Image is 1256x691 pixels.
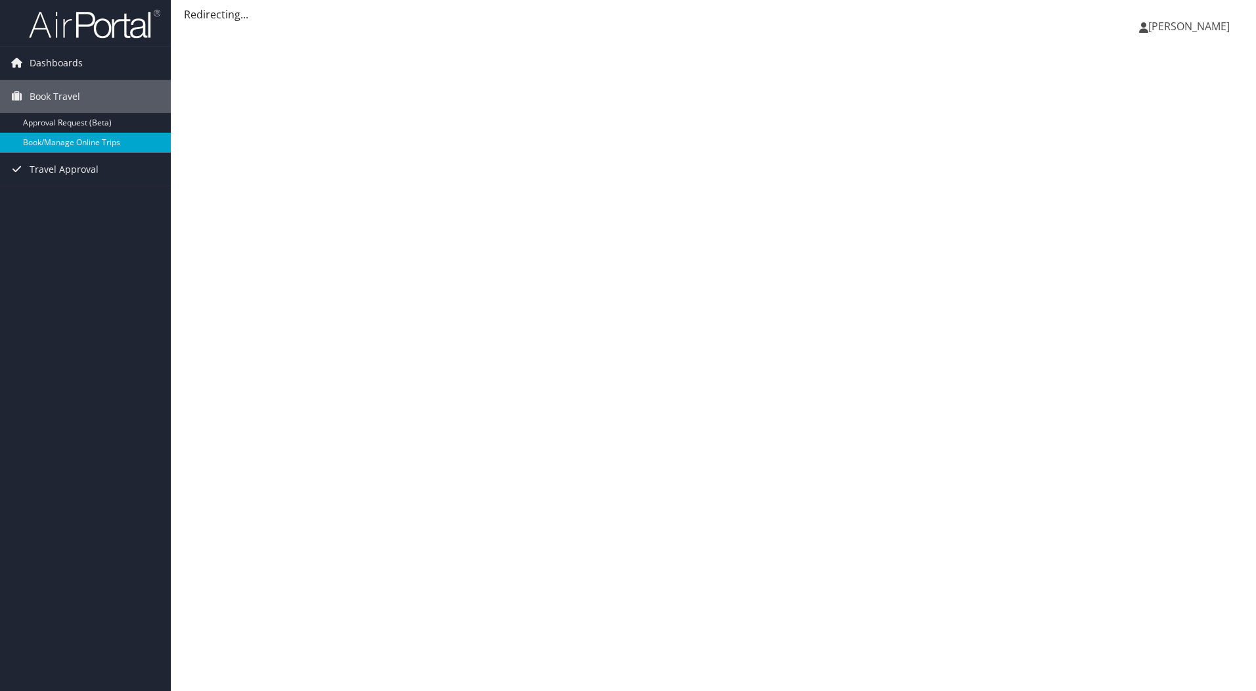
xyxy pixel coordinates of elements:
[30,47,83,79] span: Dashboards
[184,7,1243,22] div: Redirecting...
[1148,19,1230,33] span: [PERSON_NAME]
[30,153,99,186] span: Travel Approval
[30,80,80,113] span: Book Travel
[29,9,160,39] img: airportal-logo.png
[1139,7,1243,46] a: [PERSON_NAME]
